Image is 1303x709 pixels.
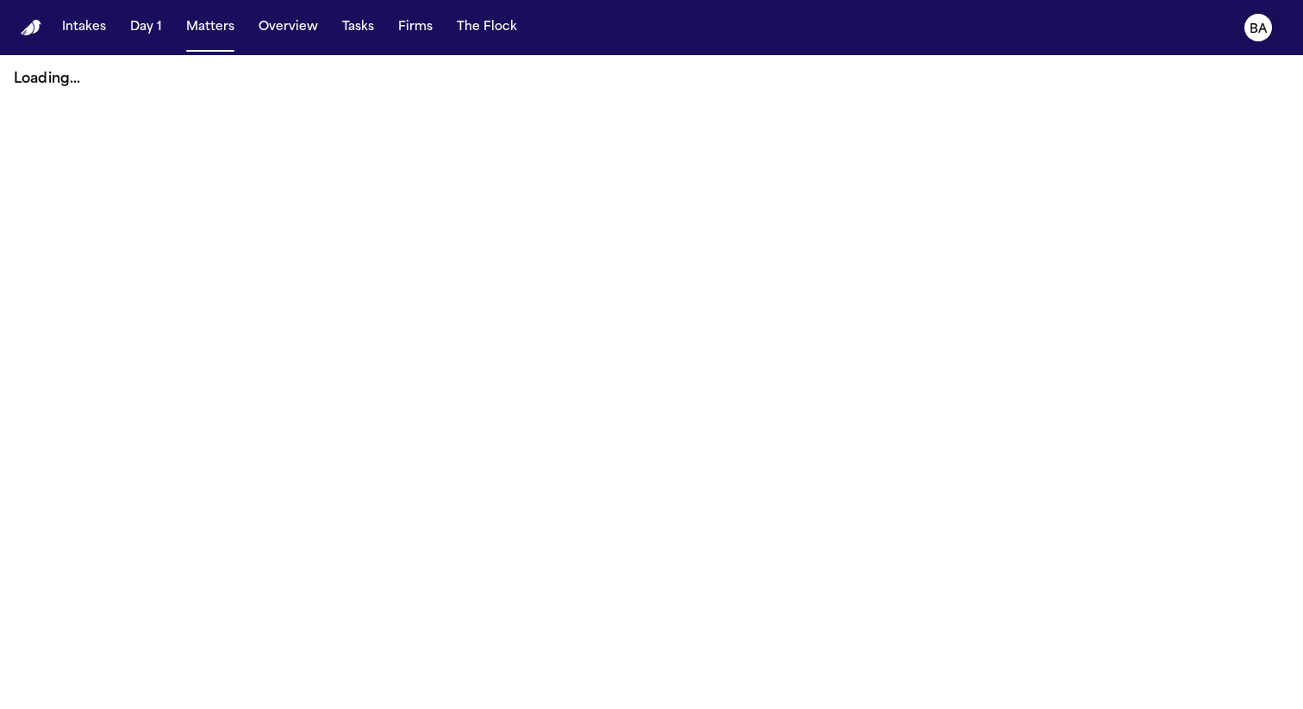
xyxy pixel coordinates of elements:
button: Matters [179,12,241,43]
button: Firms [391,12,440,43]
a: Home [21,20,41,36]
button: Tasks [335,12,381,43]
button: The Flock [450,12,524,43]
img: Finch Logo [21,20,41,36]
button: Day 1 [123,12,169,43]
button: Overview [252,12,325,43]
p: Loading... [14,69,1289,90]
button: Intakes [55,12,113,43]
